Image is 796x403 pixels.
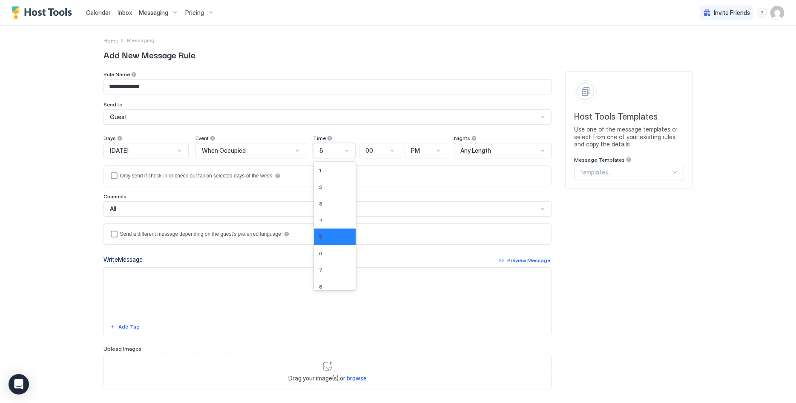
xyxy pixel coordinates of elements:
[195,135,209,141] span: Event
[103,135,116,141] span: Days
[139,9,168,17] span: Messaging
[110,205,116,213] span: All
[12,6,76,19] a: Host Tools Logo
[497,255,552,266] button: Preview Message
[319,184,322,190] span: 2
[202,147,246,154] span: When Occupied
[319,167,321,174] span: 1
[365,147,373,154] span: 00
[103,193,126,200] span: Channels
[103,71,130,77] span: Rule Name
[104,268,551,318] textarea: Input Field
[185,9,204,17] span: Pricing
[127,37,155,43] span: Messaging
[9,374,29,394] div: Open Intercom Messenger
[574,126,684,148] span: Use one of the message templates or select from one of your existing rules and copy the details
[454,135,470,141] span: Nights
[111,231,544,237] div: languagesEnabled
[313,135,326,141] span: Time
[319,217,323,223] span: 4
[110,113,127,121] span: Guest
[109,322,141,332] button: Add Tag
[111,172,544,179] div: isLimited
[574,157,625,163] span: Message Templates
[103,101,123,108] span: Send to
[118,9,132,16] span: Inbox
[120,231,281,237] div: Send a different message depending on the guest's preferred language
[103,36,118,45] div: Breadcrumb
[319,147,323,154] span: 5
[118,8,132,17] a: Inbox
[103,48,693,61] span: Add New Message Rule
[319,234,322,240] span: 5
[319,200,322,207] span: 3
[574,111,684,122] span: Host Tools Templates
[118,323,140,331] div: Add Tag
[770,6,784,20] div: User profile
[103,255,143,264] div: Write Message
[319,283,322,290] span: 8
[86,9,111,16] span: Calendar
[110,147,129,154] span: [DATE]
[347,374,367,382] span: browse
[103,37,118,44] span: Home
[104,80,551,94] input: Input Field
[319,250,322,257] span: 6
[319,267,322,273] span: 7
[411,147,420,154] span: PM
[507,257,550,264] div: Preview Message
[460,147,491,154] span: Any Length
[127,37,155,43] div: Breadcrumb
[757,8,767,18] div: menu
[714,9,750,17] span: Invite Friends
[288,374,367,382] span: Drag your image(s) or
[120,173,273,179] div: Only send if check-in or check-out fall on selected days of the week
[103,346,141,352] span: Upload Images
[103,36,118,45] a: Home
[86,8,111,17] a: Calendar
